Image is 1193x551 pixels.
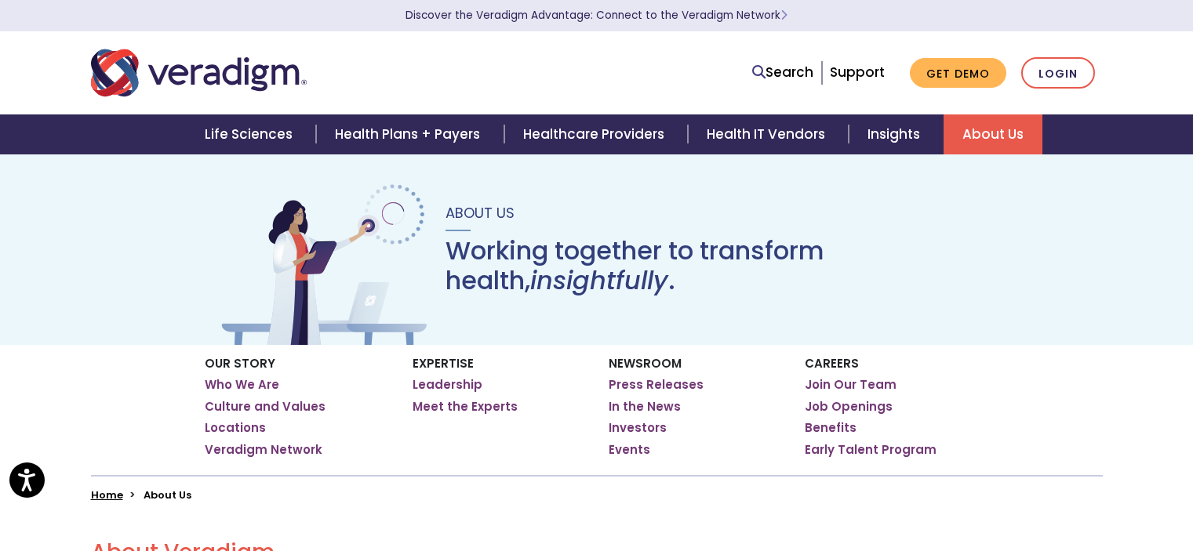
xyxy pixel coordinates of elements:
[316,114,504,154] a: Health Plans + Payers
[446,236,976,296] h1: Working together to transform health, .
[186,114,316,154] a: Life Sciences
[944,114,1042,154] a: About Us
[413,399,518,415] a: Meet the Experts
[805,442,937,458] a: Early Talent Program
[609,442,650,458] a: Events
[205,377,279,393] a: Who We Are
[504,114,688,154] a: Healthcare Providers
[91,488,123,502] a: Home
[205,399,326,415] a: Culture and Values
[446,203,515,223] span: About Us
[752,62,813,83] a: Search
[910,58,1006,89] a: Get Demo
[849,114,944,154] a: Insights
[1021,57,1095,89] a: Login
[830,63,885,82] a: Support
[609,420,667,436] a: Investors
[688,114,849,154] a: Health IT Vendors
[205,420,266,436] a: Locations
[805,399,893,415] a: Job Openings
[530,263,668,298] em: insightfully
[609,377,704,393] a: Press Releases
[609,399,681,415] a: In the News
[406,8,787,23] a: Discover the Veradigm Advantage: Connect to the Veradigm NetworkLearn More
[805,420,857,436] a: Benefits
[780,8,787,23] span: Learn More
[413,377,482,393] a: Leadership
[805,377,897,393] a: Join Our Team
[205,442,322,458] a: Veradigm Network
[91,47,307,99] img: Veradigm logo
